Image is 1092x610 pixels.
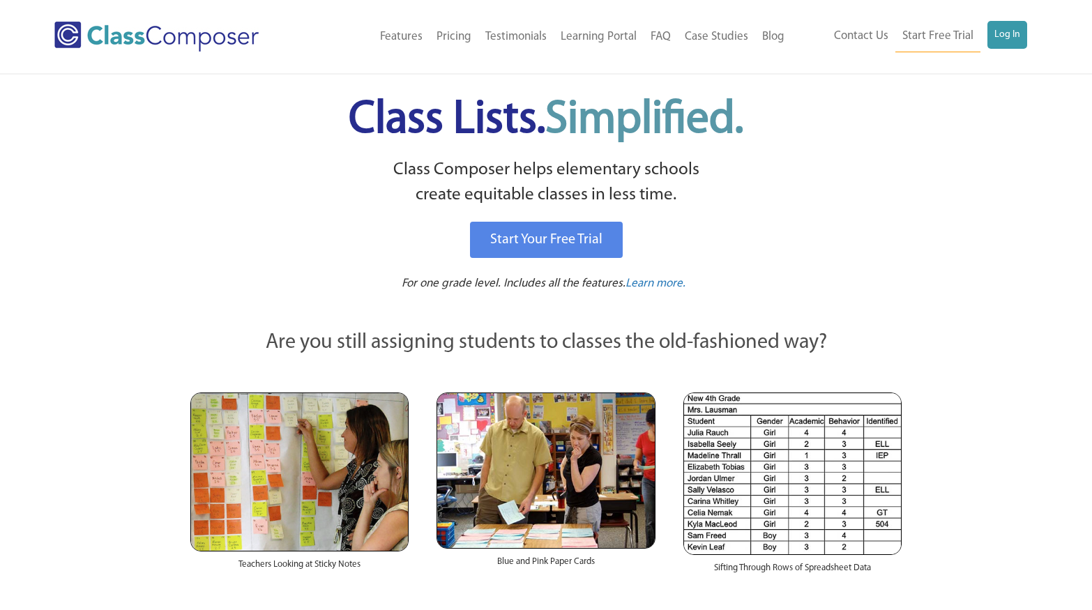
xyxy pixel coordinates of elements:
a: Case Studies [678,22,755,52]
img: Blue and Pink Paper Cards [437,392,655,548]
a: Blog [755,22,791,52]
a: Start Free Trial [895,21,980,52]
a: Learning Portal [554,22,644,52]
span: For one grade level. Includes all the features. [402,277,625,289]
p: Are you still assigning students to classes the old-fashioned way? [190,328,902,358]
a: Learn more. [625,275,685,293]
div: Sifting Through Rows of Spreadsheet Data [683,555,902,588]
nav: Header Menu [791,21,1026,52]
a: Start Your Free Trial [470,222,623,258]
a: Testimonials [478,22,554,52]
a: Contact Us [827,21,895,52]
span: Simplified. [545,98,743,143]
span: Start Your Free Trial [490,233,602,247]
span: Class Lists. [349,98,743,143]
div: Blue and Pink Paper Cards [437,549,655,582]
a: Pricing [430,22,478,52]
p: Class Composer helps elementary schools create equitable classes in less time. [188,158,904,208]
div: Teachers Looking at Sticky Notes [190,551,409,585]
img: Teachers Looking at Sticky Notes [190,392,409,551]
img: Class Composer [54,22,259,52]
a: Log In [987,21,1027,49]
span: Learn more. [625,277,685,289]
a: Features [373,22,430,52]
nav: Header Menu [311,22,792,52]
img: Spreadsheets [683,392,902,555]
a: FAQ [644,22,678,52]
